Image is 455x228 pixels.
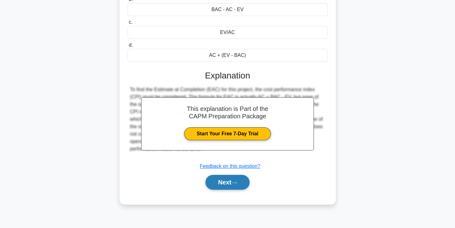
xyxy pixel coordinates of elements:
[184,127,271,140] a: Start Your Free 7-Day Trial
[128,26,328,39] div: EV/AC
[130,86,325,153] div: To find the Estimate at Completion (EAC) for this project, the cost performance index (CPI) must ...
[128,49,328,62] div: AC + (EV - BAC)
[128,3,328,16] div: BAC - AC - EV
[200,163,260,169] a: Feedback on this question?
[205,175,250,190] button: Next
[129,42,133,48] span: d.
[129,19,133,25] span: c.
[131,70,324,81] h3: Explanation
